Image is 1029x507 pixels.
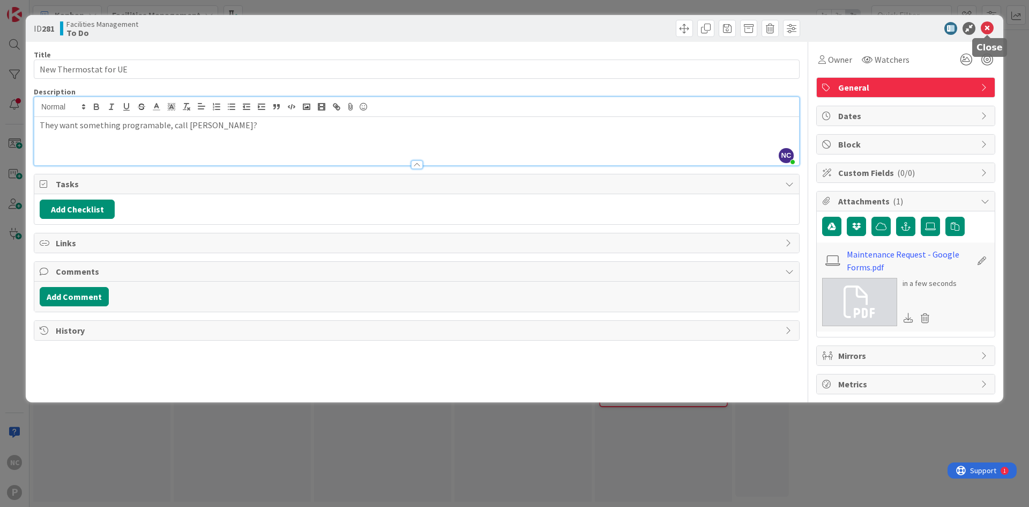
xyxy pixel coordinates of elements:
[903,311,914,325] div: Download
[40,200,115,219] button: Add Checklist
[838,138,975,151] span: Block
[847,248,971,274] a: Maintenance Request - Google Forms.pdf
[56,178,780,190] span: Tasks
[779,148,794,163] span: NC
[66,28,138,37] b: To Do
[56,324,780,337] span: History
[56,265,780,278] span: Comments
[56,4,58,13] div: 1
[34,22,55,35] span: ID
[23,2,49,14] span: Support
[42,23,55,34] b: 281
[838,349,975,362] span: Mirrors
[976,42,1003,53] h5: Close
[56,237,780,249] span: Links
[903,278,957,289] div: in a few seconds
[893,196,903,207] span: ( 1 )
[40,287,109,306] button: Add Comment
[66,20,138,28] span: Facilities Management
[34,87,76,97] span: Description
[897,167,915,178] span: ( 0/0 )
[34,50,51,60] label: Title
[828,53,852,66] span: Owner
[838,195,975,208] span: Attachments
[838,109,975,122] span: Dates
[838,378,975,391] span: Metrics
[40,119,794,131] p: They want something programable, call [PERSON_NAME]?
[34,60,800,79] input: type card name here...
[875,53,909,66] span: Watchers
[838,81,975,94] span: General
[838,166,975,179] span: Custom Fields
